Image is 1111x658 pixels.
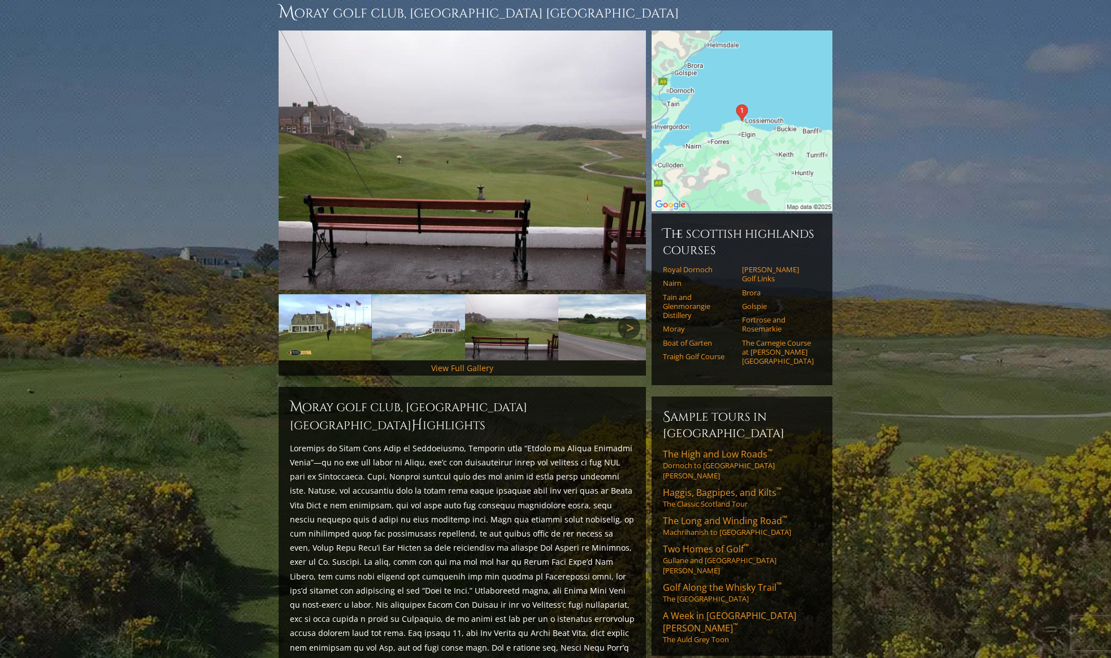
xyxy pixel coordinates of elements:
[663,515,821,537] a: The Long and Winding Road™Machrihanish to [GEOGRAPHIC_DATA]
[663,448,773,460] span: The High and Low Roads
[742,338,814,366] a: The Carnegie Course at [PERSON_NAME][GEOGRAPHIC_DATA]
[782,513,787,523] sup: ™
[663,225,821,258] h6: The Scottish Highlands Courses
[663,609,796,634] span: A Week in [GEOGRAPHIC_DATA][PERSON_NAME]
[663,293,735,320] a: Tain and Glenmorangie Distillery
[663,486,782,499] span: Haggis, Bagpipes, and Kilts
[618,316,640,339] a: Next
[279,1,832,24] h1: Moray Golf Club, [GEOGRAPHIC_DATA] [GEOGRAPHIC_DATA]
[663,581,821,604] a: Golf Along the Whisky Trail™The [GEOGRAPHIC_DATA]
[733,621,738,630] sup: ™
[742,265,814,284] a: [PERSON_NAME] Golf Links
[663,543,749,555] span: Two Homes of Golf
[663,486,821,509] a: Haggis, Bagpipes, and Kilts™The Classic Scotland Tour
[663,448,821,481] a: The High and Low Roads™Dornoch to [GEOGRAPHIC_DATA][PERSON_NAME]
[663,324,735,333] a: Moray
[663,543,821,576] a: Two Homes of Golf™Gullane and [GEOGRAPHIC_DATA][PERSON_NAME]
[663,338,735,347] a: Boat of Garten
[663,408,821,441] h6: Sample Tours in [GEOGRAPHIC_DATA]
[290,398,635,434] h2: Moray Golf Club, [GEOGRAPHIC_DATA] [GEOGRAPHIC_DATA] ighlights
[663,609,821,644] a: A Week in [GEOGRAPHIC_DATA][PERSON_NAME]™The Auld Grey Toon
[663,265,735,274] a: Royal Dornoch
[744,542,749,551] sup: ™
[652,30,832,211] img: Google Map of Moray Golf Club, Lossiemouth, United Kingdom
[742,288,814,297] a: Brora
[776,485,782,495] sup: ™
[663,278,735,287] a: Nairn
[742,315,814,334] a: Fortrose and Rosemarkie
[431,363,493,373] a: View Full Gallery
[776,580,782,590] sup: ™
[767,447,773,456] sup: ™
[663,581,782,594] span: Golf Along the Whisky Trail
[663,352,735,361] a: Traigh Golf Course
[663,515,787,527] span: The Long and Winding Road
[411,416,423,434] span: H
[742,302,814,311] a: Golspie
